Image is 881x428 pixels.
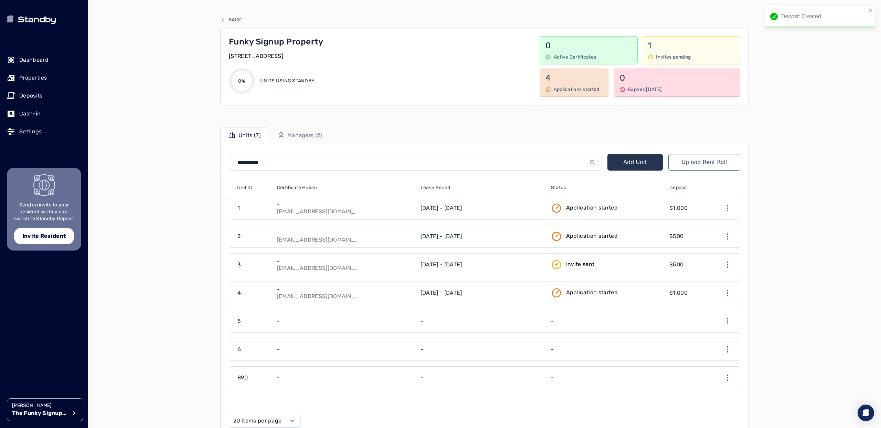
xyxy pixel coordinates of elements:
a: - [273,338,416,360]
p: Deposits [19,92,43,100]
p: - [421,374,423,382]
p: Application started [566,204,618,212]
p: - [551,345,554,354]
p: Invite sent [566,260,595,268]
span: Lease Period [421,184,450,191]
p: Active Certificates [554,54,596,61]
a: Managers (2) [269,128,331,143]
p: Funky Signup Property [229,36,323,47]
p: [STREET_ADDRESS] [229,52,283,60]
p: [PERSON_NAME] [12,402,67,409]
p: [EMAIL_ADDRESS][DOMAIN_NAME] [277,208,360,215]
a: Deposits [7,88,81,103]
div: Deposit Created [765,6,875,28]
p: 3 [237,261,241,269]
a: $1,000 [665,282,707,304]
a: [DATE] - [DATE] [416,197,547,219]
a: Properties [7,70,81,85]
a: Units (7) [220,128,269,143]
a: [DATE] - [DATE] [416,282,547,304]
button: close [869,8,873,13]
p: 5 [237,317,241,325]
p: Invites pending [656,54,691,61]
a: $500 [665,254,707,276]
p: [DATE] - [DATE] [421,204,462,212]
span: Unit ID [237,184,253,191]
p: [EMAIL_ADDRESS][DOMAIN_NAME] [277,293,360,300]
p: $500 [669,232,683,241]
a: - [273,367,416,389]
a: Funky Signup Property [229,36,530,47]
p: 0 [545,40,632,51]
p: [DATE] - [DATE] [421,232,462,241]
p: 4 [545,72,603,83]
a: Upload Rent Roll [668,154,740,171]
a: - [416,367,547,389]
a: -[EMAIL_ADDRESS][DOMAIN_NAME] [273,225,416,247]
a: [DATE] - [DATE] [416,225,547,247]
p: Applications started [554,86,599,93]
p: - [421,317,423,325]
p: Managers (2) [287,131,322,140]
p: - [277,201,360,208]
span: Deposit [669,184,687,191]
p: - [551,317,554,325]
p: Invite Resident [22,232,66,240]
p: Dashboard [19,56,49,64]
button: Back [220,17,241,23]
p: $500 [669,261,683,269]
p: - [277,345,280,354]
a: $1,000 [665,197,707,219]
span: Certificate Holder [277,184,317,191]
p: - [277,286,360,293]
a: $500 [665,225,707,247]
p: $1,000 [669,289,688,297]
a: Application started [547,225,665,247]
a: Add Unit [607,154,663,171]
p: - [551,374,554,382]
p: 6 [237,345,241,354]
a: -[EMAIL_ADDRESS][DOMAIN_NAME] [273,254,416,276]
p: [DATE] - [DATE] [421,261,462,269]
p: Application started [566,232,618,240]
a: Cash-in [7,106,81,121]
a: Invite Resident [14,228,74,244]
p: Units using Standby [260,78,315,84]
a: 6 [229,338,273,360]
a: Settings [7,124,81,139]
a: - [273,310,416,332]
a: 2 [229,225,273,247]
p: 4 [237,289,241,297]
p: - [421,345,423,354]
a: - [547,310,665,332]
p: [DATE] - [DATE] [421,289,462,297]
p: - [277,374,280,382]
p: The Funky Signup Company [12,409,67,417]
p: 2 [237,232,241,241]
a: - [416,338,547,360]
p: Send an invite to your resident so they can switch to Standby Deposit [13,202,75,222]
a: Application started [547,197,665,219]
a: 3 [229,254,273,276]
p: 890 [237,374,248,382]
p: Application started [566,288,618,297]
p: Expires [DATE] [628,86,662,93]
a: - [547,367,665,389]
label: 20 items per page [233,417,282,425]
a: Application started [547,282,665,304]
a: 1 [229,197,273,219]
p: 0% [238,78,245,85]
p: Units (7) [238,131,261,140]
a: [DATE] - [DATE] [416,254,547,276]
a: -[EMAIL_ADDRESS][DOMAIN_NAME] [273,282,416,304]
a: Dashboard [7,52,81,68]
p: [EMAIL_ADDRESS][DOMAIN_NAME] [277,265,360,272]
a: - [416,310,547,332]
a: - [547,338,665,360]
p: $1,000 [669,204,688,212]
p: Properties [19,74,47,82]
p: - [277,258,360,265]
p: Settings [19,128,42,136]
a: 4 [229,282,273,304]
button: [PERSON_NAME]The Funky Signup Company [7,398,83,421]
